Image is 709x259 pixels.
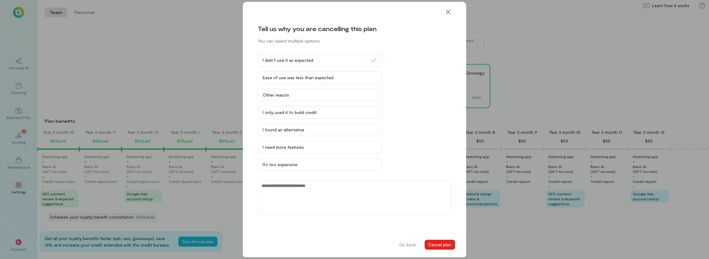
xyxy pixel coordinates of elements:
button: I didn’t use it as expected [258,54,382,66]
div: Other reason [263,92,377,98]
div: Tell us why you are cancelling this plan [258,24,377,33]
div: I found an alternative [263,127,377,133]
div: It’s too expensive [263,161,377,168]
button: I found an alternative [258,124,382,136]
div: Ease of use was less than expected [263,75,377,81]
button: I only used it to build credit [258,106,382,119]
div: I didn’t use it as expected [263,57,371,63]
button: Ease of use was less than expected [258,71,382,84]
button: Go back [395,240,420,250]
button: I need more features [258,141,382,153]
button: It’s too expensive [258,158,382,171]
div: You can select multiple options. [258,38,321,44]
div: I only used it to build credit [263,109,377,116]
button: Cancel plan [425,240,455,250]
button: Other reason [258,89,382,101]
div: I need more features [263,144,377,150]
